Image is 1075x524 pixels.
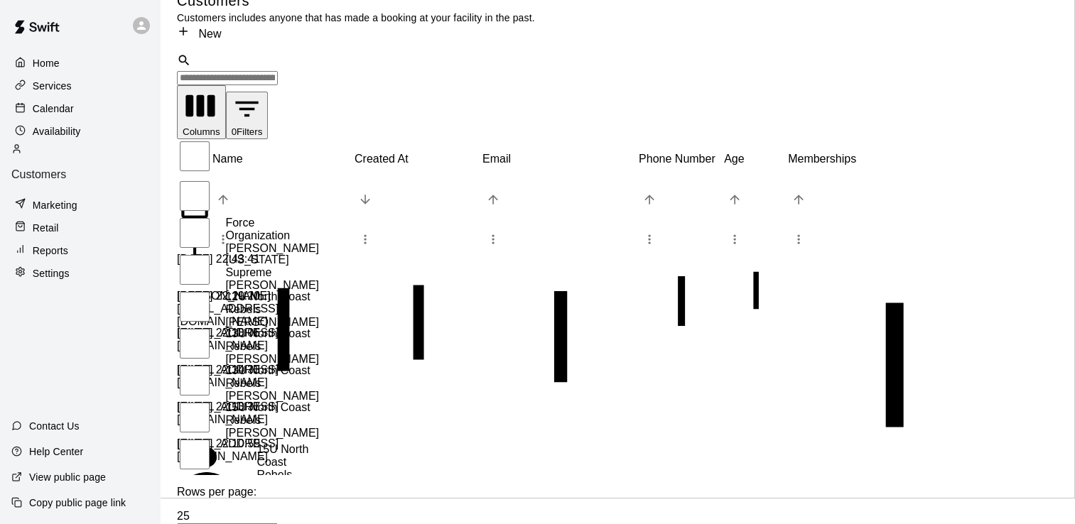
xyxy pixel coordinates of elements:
[639,139,724,179] div: Phone Number
[177,28,221,40] a: New
[180,440,210,469] input: Select row
[11,53,148,74] a: Home
[724,139,788,179] div: Age
[33,198,77,212] p: Marketing
[11,240,148,261] a: Reports
[177,53,1058,85] div: Search customers by name or email
[180,218,210,248] input: Select row
[11,121,148,142] a: Availability
[29,496,126,510] p: Copy public page link
[177,364,319,403] div: 13U North Coast Rebels [PERSON_NAME]
[33,102,74,116] p: Calendar
[11,143,148,192] a: Customers
[180,292,210,322] input: Select row
[177,216,319,255] div: Force Organization [PERSON_NAME]
[232,126,237,137] span: 0
[177,11,535,25] p: Customers includes anyone that has made a booking at your facility in the past.
[788,139,1001,179] div: Memberships
[33,221,59,235] p: Retail
[33,56,60,70] p: Home
[177,253,319,292] div: [US_STATE] Supreme [PERSON_NAME]
[29,444,83,459] p: Help Center
[33,266,70,280] p: Settings
[11,75,148,97] a: Services
[212,139,355,179] div: Name
[29,419,80,433] p: Contact Us
[11,263,148,284] a: Settings
[177,85,226,140] button: Select columns
[11,143,148,181] div: Customers
[355,139,482,179] div: Created At
[180,329,210,359] input: Select row
[11,98,148,119] a: Calendar
[180,181,210,211] input: Select row
[482,139,639,179] div: Email
[33,124,81,138] p: Availability
[33,79,72,93] p: Services
[177,290,319,329] div: 12U North Coast Rebels [PERSON_NAME]
[180,366,210,395] input: Select row
[177,400,319,440] div: 15U North Coast Rebels [PERSON_NAME]
[180,255,210,285] input: Select row
[177,510,1058,523] div: 25
[11,217,148,239] a: Retail
[11,195,148,216] a: Marketing
[29,470,106,484] p: View public page
[177,437,319,500] div: 15U North Coast Rebels Vecchio
[177,327,319,366] div: 13U North Coast Rebels [PERSON_NAME]
[11,168,148,181] p: Customers
[180,141,210,171] input: Select all rows
[33,244,68,258] p: Reports
[177,486,1058,498] p: Rows per page:
[226,92,269,140] button: Show filters
[180,403,210,432] input: Select row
